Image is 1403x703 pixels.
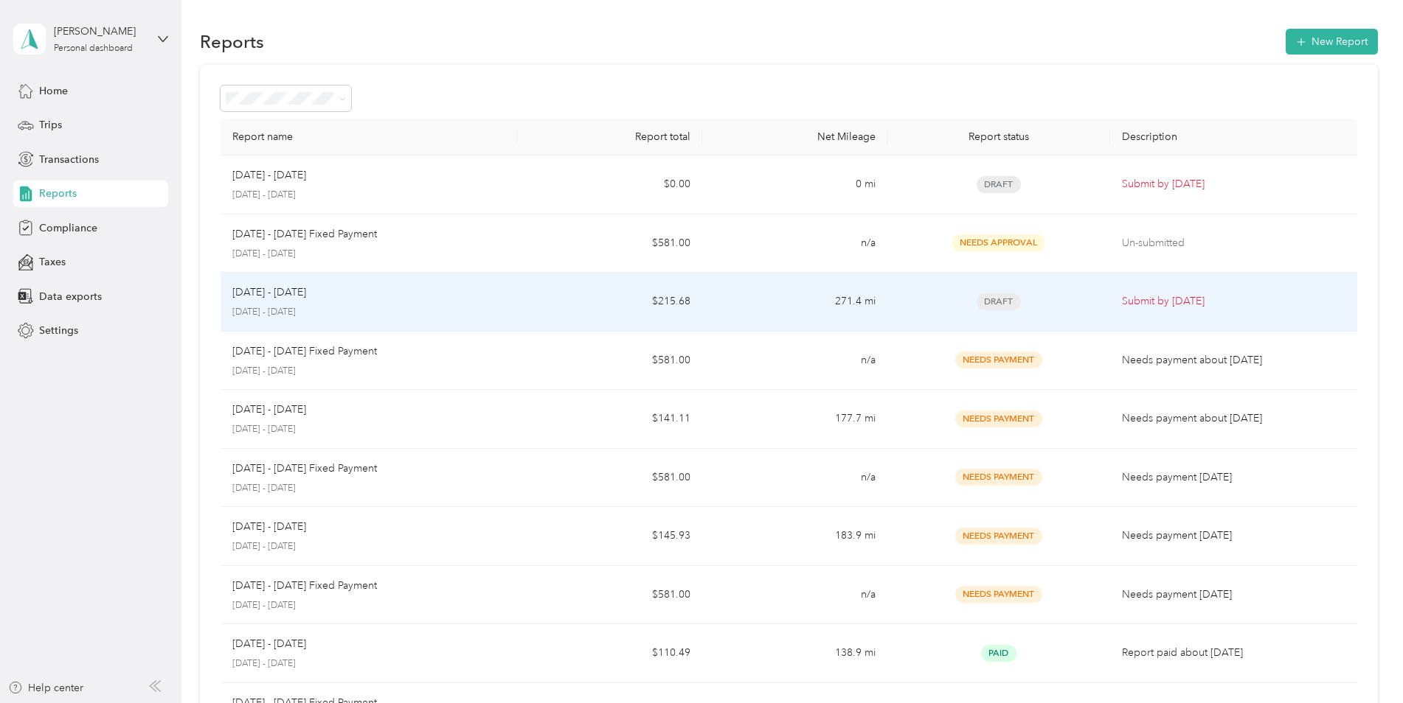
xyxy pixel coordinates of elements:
th: Net Mileage [702,119,887,155]
iframe: Everlance-gr Chat Button Frame [1320,620,1403,703]
button: New Report [1286,29,1378,55]
p: [DATE] - [DATE] [232,519,306,535]
p: Submit by [DATE] [1122,176,1345,192]
span: Transactions [39,152,99,167]
td: n/a [702,566,887,625]
div: [PERSON_NAME] [54,24,146,39]
p: Un-submitted [1122,235,1345,251]
h1: Reports [200,34,264,49]
p: [DATE] - [DATE] Fixed Payment [232,343,377,360]
td: $110.49 [517,624,702,683]
th: Report name [221,119,517,155]
span: Needs Payment [955,410,1042,427]
th: Description [1110,119,1357,155]
div: Report status [899,130,1098,143]
span: Needs Payment [955,528,1042,545]
span: Paid [981,645,1016,662]
span: Trips [39,117,62,133]
span: Reports [39,186,77,201]
p: Report paid about [DATE] [1122,645,1345,661]
p: [DATE] - [DATE] [232,423,505,436]
td: $0.00 [517,155,702,214]
p: [DATE] - [DATE] [232,248,505,261]
span: Compliance [39,220,97,236]
button: Help center [8,680,83,696]
span: Data exports [39,289,102,304]
p: [DATE] - [DATE] [232,636,306,652]
td: 183.9 mi [702,507,887,566]
td: 0 mi [702,155,887,214]
p: Needs payment [DATE] [1122,469,1345,486]
td: $145.93 [517,507,702,566]
td: n/a [702,214,887,273]
p: [DATE] - [DATE] [232,167,306,183]
p: [DATE] - [DATE] Fixed Payment [232,226,377,242]
td: 138.9 mi [702,624,887,683]
td: n/a [702,449,887,508]
div: Personal dashboard [54,44,133,53]
p: Needs payment [DATE] [1122,528,1345,544]
p: [DATE] - [DATE] [232,657,505,671]
td: n/a [702,332,887,391]
p: [DATE] - [DATE] [232,599,505,612]
td: $141.11 [517,390,702,449]
span: Needs Payment [955,586,1042,603]
td: 271.4 mi [702,273,887,332]
span: Settings [39,323,78,338]
span: Needs Approval [952,234,1045,251]
p: [DATE] - [DATE] [232,306,505,319]
p: Needs payment about [DATE] [1122,410,1345,427]
td: $581.00 [517,449,702,508]
p: Needs payment about [DATE] [1122,352,1345,368]
span: Needs Payment [955,469,1042,486]
p: [DATE] - [DATE] [232,402,306,418]
p: [DATE] - [DATE] [232,482,505,495]
td: $215.68 [517,273,702,332]
td: $581.00 [517,214,702,273]
td: 177.7 mi [702,390,887,449]
p: [DATE] - [DATE] Fixed Payment [232,461,377,477]
p: [DATE] - [DATE] [232,284,306,301]
td: $581.00 [517,566,702,625]
span: Draft [977,176,1021,193]
p: [DATE] - [DATE] Fixed Payment [232,578,377,594]
p: Submit by [DATE] [1122,293,1345,309]
span: Needs Payment [955,351,1042,368]
p: Needs payment [DATE] [1122,587,1345,603]
p: [DATE] - [DATE] [232,189,505,202]
th: Report total [517,119,702,155]
p: [DATE] - [DATE] [232,540,505,553]
p: [DATE] - [DATE] [232,365,505,378]
span: Taxes [39,254,66,270]
span: Draft [977,293,1021,310]
span: Home [39,83,68,99]
td: $581.00 [517,332,702,391]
